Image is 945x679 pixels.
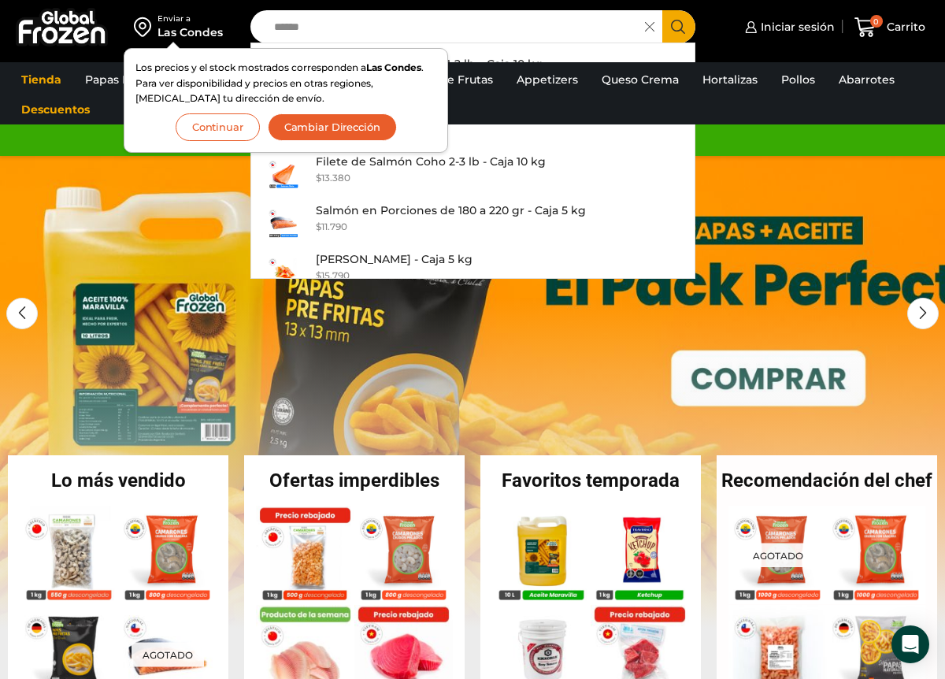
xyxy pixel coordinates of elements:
[891,625,929,663] div: Open Intercom Messenger
[741,11,835,43] a: Iniciar sesión
[316,172,321,184] span: $
[594,65,687,95] a: Queso Crema
[157,24,223,40] div: Las Condes
[316,221,347,232] bdi: 11.790
[366,61,421,73] strong: Las Condes
[316,250,472,268] p: [PERSON_NAME] - Caja 5 kg
[316,269,350,281] bdi: 15.790
[662,10,695,43] button: Search button
[134,13,157,40] img: address-field-icon.svg
[316,202,586,219] p: Salmón en Porciones de 180 a 220 gr - Caja 5 kg
[13,65,69,95] a: Tienda
[135,60,436,106] p: Los precios y el stock mostrados corresponden a . Para ver disponibilidad y precios en otras regi...
[480,471,701,490] h2: Favoritos temporada
[268,113,397,141] button: Cambiar Dirección
[251,247,695,295] a: [PERSON_NAME] - Caja 5 kg $15.790
[251,149,695,198] a: Filete de Salmón Coho 2-3 lb - Caja 10 kg $13.380
[396,65,501,95] a: Pulpa de Frutas
[157,13,223,24] div: Enviar a
[509,65,586,95] a: Appetizers
[695,65,765,95] a: Hortalizas
[251,198,695,247] a: Salmón en Porciones de 180 a 220 gr - Caja 5 kg $11.790
[316,221,321,232] span: $
[717,471,937,490] h2: Recomendación del chef
[8,471,228,490] h2: Lo más vendido
[132,642,204,666] p: Agotado
[850,9,929,46] a: 0 Carrito
[870,15,883,28] span: 0
[251,51,695,100] a: Filete de Salmón Salar 1-2 lb – Caja 10 kg $11.590
[176,113,260,141] button: Continuar
[831,65,902,95] a: Abarrotes
[251,100,695,149] a: Filete de Salmón Coho sin Piel – Caja 10 Kg $10.790
[316,269,321,281] span: $
[6,298,38,329] div: Previous slide
[742,543,814,567] p: Agotado
[757,19,835,35] span: Iniciar sesión
[13,95,98,124] a: Descuentos
[316,153,546,170] p: Filete de Salmón Coho 2-3 lb - Caja 10 kg
[773,65,823,95] a: Pollos
[907,298,939,329] div: Next slide
[244,471,465,490] h2: Ofertas imperdibles
[883,19,925,35] span: Carrito
[316,172,350,184] bdi: 13.380
[77,65,161,95] a: Papas Fritas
